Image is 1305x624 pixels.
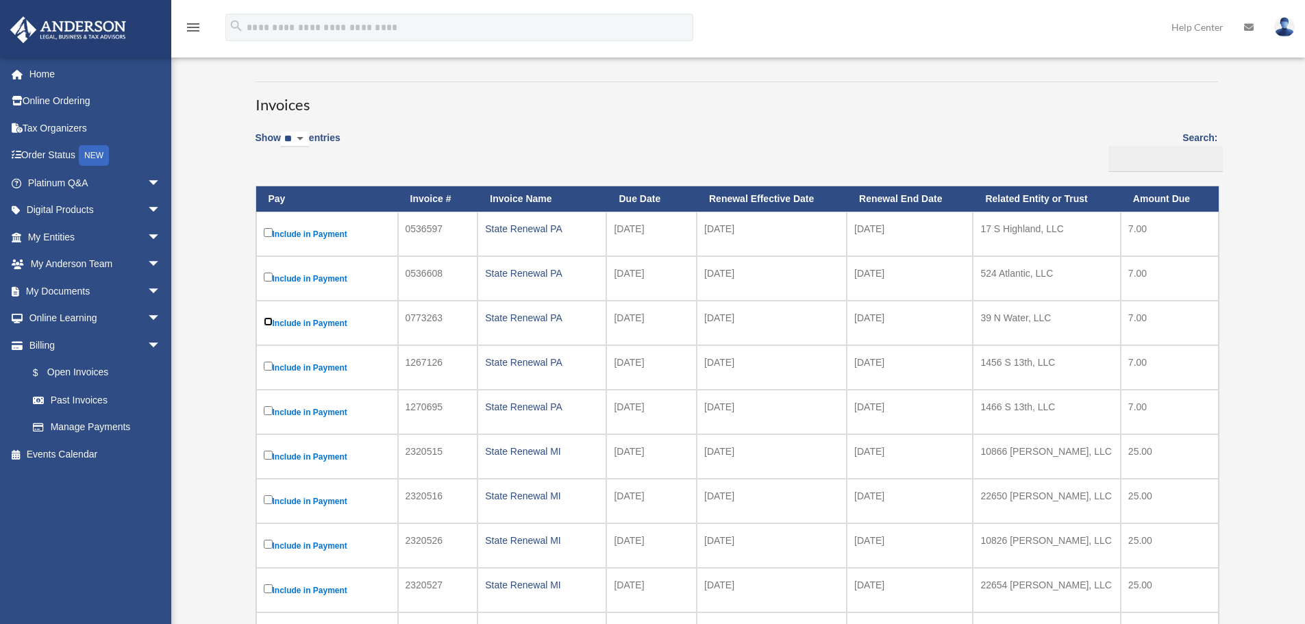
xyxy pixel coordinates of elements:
[10,305,182,332] a: Online Learningarrow_drop_down
[485,353,599,372] div: State Renewal PA
[606,345,697,390] td: [DATE]
[1121,390,1219,434] td: 7.00
[264,584,273,593] input: Include in Payment
[1274,17,1295,37] img: User Pic
[973,212,1120,256] td: 17 S Highland, LLC
[973,301,1120,345] td: 39 N Water, LLC
[256,186,398,212] th: Pay: activate to sort column descending
[398,212,478,256] td: 0536597
[477,186,606,212] th: Invoice Name: activate to sort column ascending
[847,568,973,612] td: [DATE]
[229,18,244,34] i: search
[847,434,973,479] td: [DATE]
[606,434,697,479] td: [DATE]
[1121,212,1219,256] td: 7.00
[147,305,175,333] span: arrow_drop_down
[264,492,390,510] label: Include in Payment
[606,479,697,523] td: [DATE]
[697,212,847,256] td: [DATE]
[847,186,973,212] th: Renewal End Date: activate to sort column ascending
[485,575,599,595] div: State Renewal MI
[398,568,478,612] td: 2320527
[697,301,847,345] td: [DATE]
[264,582,390,599] label: Include in Payment
[398,434,478,479] td: 2320515
[847,301,973,345] td: [DATE]
[606,212,697,256] td: [DATE]
[1108,146,1223,172] input: Search:
[185,24,201,36] a: menu
[847,212,973,256] td: [DATE]
[606,523,697,568] td: [DATE]
[697,345,847,390] td: [DATE]
[398,523,478,568] td: 2320526
[264,317,273,326] input: Include in Payment
[264,495,273,504] input: Include in Payment
[697,256,847,301] td: [DATE]
[264,540,273,549] input: Include in Payment
[697,568,847,612] td: [DATE]
[264,537,390,554] label: Include in Payment
[485,219,599,238] div: State Renewal PA
[147,197,175,225] span: arrow_drop_down
[264,270,390,287] label: Include in Payment
[264,228,273,237] input: Include in Payment
[973,568,1120,612] td: 22654 [PERSON_NAME], LLC
[256,82,1218,116] h3: Invoices
[485,486,599,506] div: State Renewal MI
[697,479,847,523] td: [DATE]
[10,169,182,197] a: Platinum Q&Aarrow_drop_down
[485,308,599,327] div: State Renewal PA
[1121,479,1219,523] td: 25.00
[1121,523,1219,568] td: 25.00
[10,440,182,468] a: Events Calendar
[697,434,847,479] td: [DATE]
[606,301,697,345] td: [DATE]
[847,390,973,434] td: [DATE]
[697,186,847,212] th: Renewal Effective Date: activate to sort column ascending
[485,397,599,416] div: State Renewal PA
[185,19,201,36] i: menu
[264,359,390,376] label: Include in Payment
[1121,186,1219,212] th: Amount Due: activate to sort column ascending
[1121,434,1219,479] td: 25.00
[10,251,182,278] a: My Anderson Teamarrow_drop_down
[973,186,1120,212] th: Related Entity or Trust: activate to sort column ascending
[264,314,390,332] label: Include in Payment
[398,256,478,301] td: 0536608
[1121,568,1219,612] td: 25.00
[281,132,309,147] select: Showentries
[847,523,973,568] td: [DATE]
[19,386,175,414] a: Past Invoices
[847,256,973,301] td: [DATE]
[79,145,109,166] div: NEW
[398,345,478,390] td: 1267126
[147,223,175,251] span: arrow_drop_down
[10,197,182,224] a: Digital Productsarrow_drop_down
[697,523,847,568] td: [DATE]
[10,88,182,115] a: Online Ordering
[10,60,182,88] a: Home
[398,390,478,434] td: 1270695
[606,256,697,301] td: [DATE]
[485,264,599,283] div: State Renewal PA
[10,332,175,359] a: Billingarrow_drop_down
[19,414,175,441] a: Manage Payments
[40,364,47,382] span: $
[147,332,175,360] span: arrow_drop_down
[398,479,478,523] td: 2320516
[10,223,182,251] a: My Entitiesarrow_drop_down
[398,301,478,345] td: 0773263
[1104,129,1218,172] label: Search:
[973,479,1120,523] td: 22650 [PERSON_NAME], LLC
[10,114,182,142] a: Tax Organizers
[697,390,847,434] td: [DATE]
[1121,345,1219,390] td: 7.00
[264,406,273,415] input: Include in Payment
[485,442,599,461] div: State Renewal MI
[264,403,390,421] label: Include in Payment
[485,531,599,550] div: State Renewal MI
[847,479,973,523] td: [DATE]
[264,362,273,371] input: Include in Payment
[606,568,697,612] td: [DATE]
